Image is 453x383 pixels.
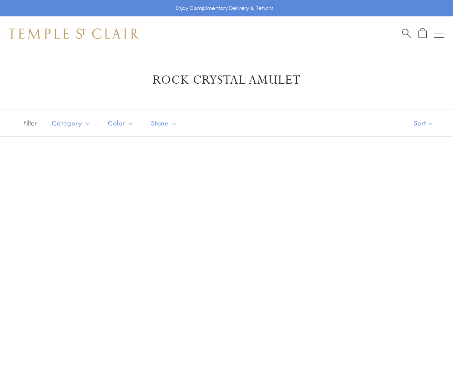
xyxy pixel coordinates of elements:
[47,118,97,129] span: Category
[434,28,444,39] button: Open navigation
[22,72,431,88] h1: Rock Crystal Amulet
[147,118,184,129] span: Stone
[45,113,97,133] button: Category
[418,28,427,39] a: Open Shopping Bag
[145,113,184,133] button: Stone
[394,110,453,136] button: Show sort by
[9,28,139,39] img: Temple St. Clair
[176,4,274,13] p: Enjoy Complimentary Delivery & Returns
[104,118,140,129] span: Color
[402,28,411,39] a: Search
[101,113,140,133] button: Color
